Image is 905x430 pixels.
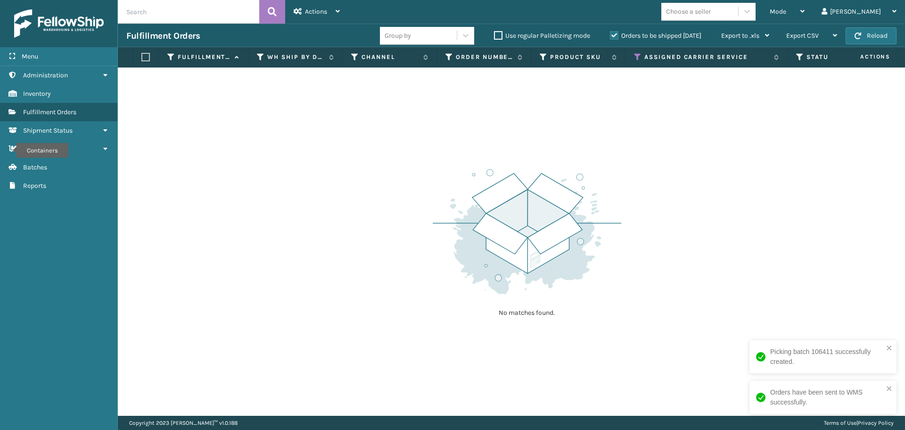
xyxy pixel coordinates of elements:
span: Mode [770,8,786,16]
label: Channel [362,53,419,61]
div: Orders have been sent to WMS successfully. [770,388,883,407]
div: Group by [385,31,411,41]
label: Order Number [456,53,513,61]
button: Reload [846,27,897,44]
span: Actions [831,49,896,65]
span: Inventory [23,90,51,98]
div: Picking batch 106411 successfully created. [770,347,883,367]
img: logo [14,9,104,38]
label: Fulfillment Order Id [178,53,230,61]
div: Choose a seller [666,7,711,17]
span: Batches [23,163,47,171]
span: Export to .xls [721,32,759,40]
span: Fulfillment Orders [23,108,76,116]
label: Assigned Carrier Service [644,53,769,61]
label: Status [806,53,864,61]
label: Use regular Palletizing mode [494,32,590,40]
h3: Fulfillment Orders [126,30,200,42]
span: Menu [22,52,38,60]
button: close [886,385,893,394]
span: Export CSV [786,32,819,40]
span: Reports [23,182,46,190]
label: WH Ship By Date [267,53,324,61]
span: Actions [305,8,327,16]
label: Orders to be shipped [DATE] [610,32,701,40]
p: Copyright 2023 [PERSON_NAME]™ v 1.0.188 [129,416,238,430]
span: Containers [23,145,56,153]
span: Administration [23,71,68,79]
button: close [886,344,893,353]
span: Shipment Status [23,126,73,135]
label: Product SKU [550,53,607,61]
